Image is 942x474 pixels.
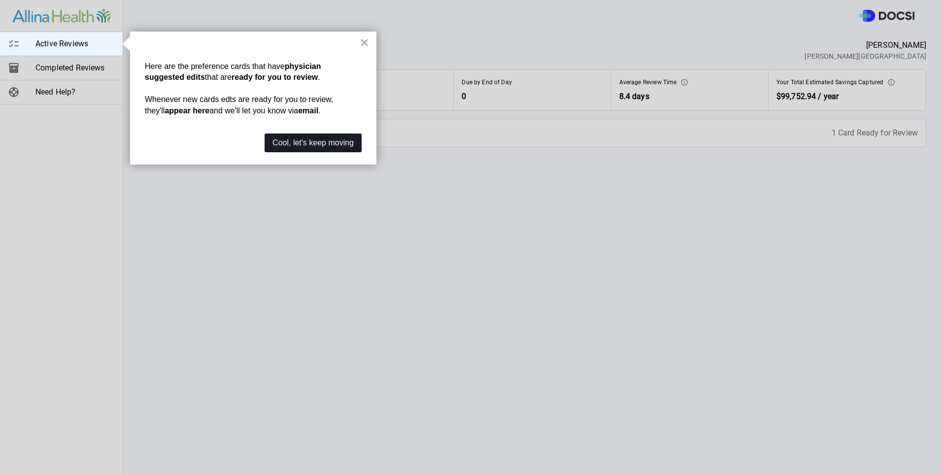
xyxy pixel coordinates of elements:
span: and we'll let you know via [209,106,298,115]
button: Close [360,34,369,50]
span: . [318,73,320,81]
span: Whenever new cards edts are ready for you to review, they'll [145,95,336,114]
span: that are [205,73,232,81]
strong: appear here [165,106,209,115]
button: Cool, let's keep moving [265,134,362,152]
strong: ready for you to review [232,73,318,81]
span: Here are the preference cards that have [145,62,285,70]
span: Active Reviews [35,38,115,50]
span: . [318,106,320,115]
strong: email [298,106,318,115]
strong: physician suggested edits [145,62,323,81]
